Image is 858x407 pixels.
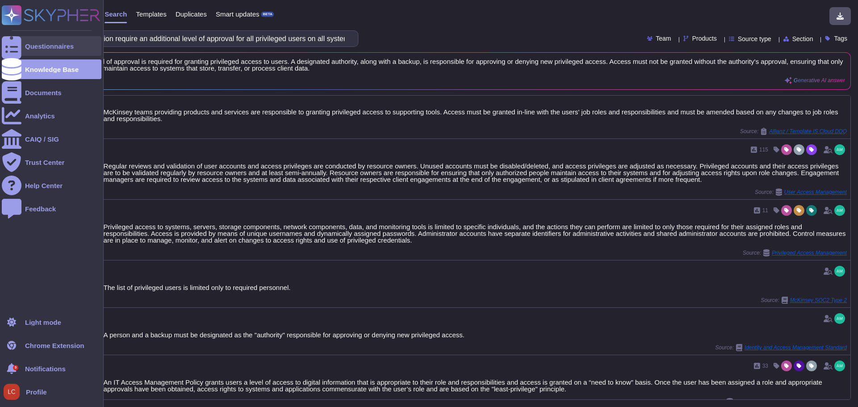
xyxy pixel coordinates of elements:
[744,345,847,350] span: Identity and Access Management Standard
[25,319,61,326] div: Light mode
[2,336,101,355] a: Chrome Extension
[2,152,101,172] a: Trust Center
[105,11,127,17] span: Search
[759,147,768,152] span: 115
[25,136,59,143] div: CAIQ / SIG
[769,129,847,134] span: Allianz / Template IS Cloud DDQ
[834,35,847,42] span: Tags
[104,223,847,243] div: Privileged access to systems, servers, storage components, network components, data, and monitori...
[834,361,845,371] img: user
[2,106,101,126] a: Analytics
[104,163,847,183] div: Regular reviews and validation of user accounts and access privileges are conducted by resource o...
[2,36,101,56] a: Questionnaires
[25,66,79,73] div: Knowledge Base
[834,266,845,277] img: user
[2,129,101,149] a: CAIQ / SIG
[2,176,101,195] a: Help Center
[761,297,847,304] span: Source:
[25,89,62,96] div: Documents
[743,249,847,256] span: Source:
[25,342,84,349] div: Chrome Extension
[790,298,847,303] span: McKinsey SOC2 Type 2
[715,344,847,351] span: Source:
[738,36,771,42] span: Source type
[261,12,274,17] div: BETA
[792,36,813,42] span: Section
[25,182,63,189] div: Help Center
[35,31,349,46] input: Search a question or template...
[25,43,74,50] div: Questionnaires
[25,206,56,212] div: Feedback
[26,389,47,395] span: Profile
[25,159,64,166] div: Trust Center
[755,189,847,196] span: Source:
[176,11,207,17] span: Duplicates
[2,83,101,102] a: Documents
[25,113,55,119] div: Analytics
[794,78,845,83] span: Generative AI answer
[104,331,847,338] div: A person and a backup must be designated as the "authority" responsible for approving or denying ...
[834,205,845,216] img: user
[13,365,18,370] div: 5
[834,313,845,324] img: user
[104,109,847,122] div: McKinsey teams providing products and services are responsible to granting privileged access to s...
[216,11,260,17] span: Smart updates
[36,58,845,71] span: Yes, an additional level of approval is required for granting privileged access to users. A desig...
[772,250,847,256] span: Privileged Access Management
[834,144,845,155] img: user
[104,284,847,291] div: The list of privileged users is limited only to required personnel.
[762,208,768,213] span: 11
[4,384,20,400] img: user
[706,398,847,405] span: Source:
[692,35,717,42] span: Products
[136,11,166,17] span: Templates
[762,363,768,369] span: 33
[656,35,671,42] span: Team
[2,199,101,218] a: Feedback
[2,382,26,402] button: user
[740,128,847,135] span: Source:
[104,379,847,392] div: An IT Access Management Policy grants users a level of access to digital information that is appr...
[25,365,66,372] span: Notifications
[2,59,101,79] a: Knowledge Base
[735,399,847,404] span: User Access Management, Privileged Access Management
[784,189,847,195] span: User Access Management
